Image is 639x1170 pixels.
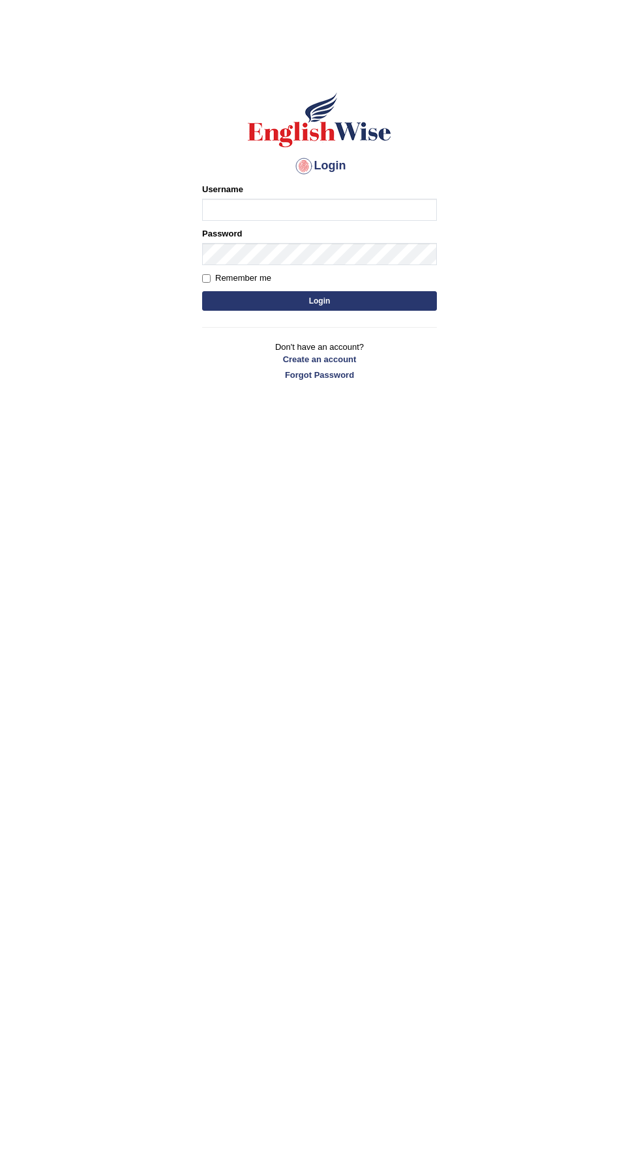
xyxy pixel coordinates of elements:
[245,91,394,149] img: Logo of English Wise sign in for intelligent practice with AI
[202,227,242,240] label: Password
[202,353,437,365] a: Create an account
[202,274,211,283] input: Remember me
[202,272,271,285] label: Remember me
[202,183,243,195] label: Username
[202,156,437,177] h4: Login
[202,369,437,381] a: Forgot Password
[202,291,437,311] button: Login
[202,341,437,381] p: Don't have an account?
